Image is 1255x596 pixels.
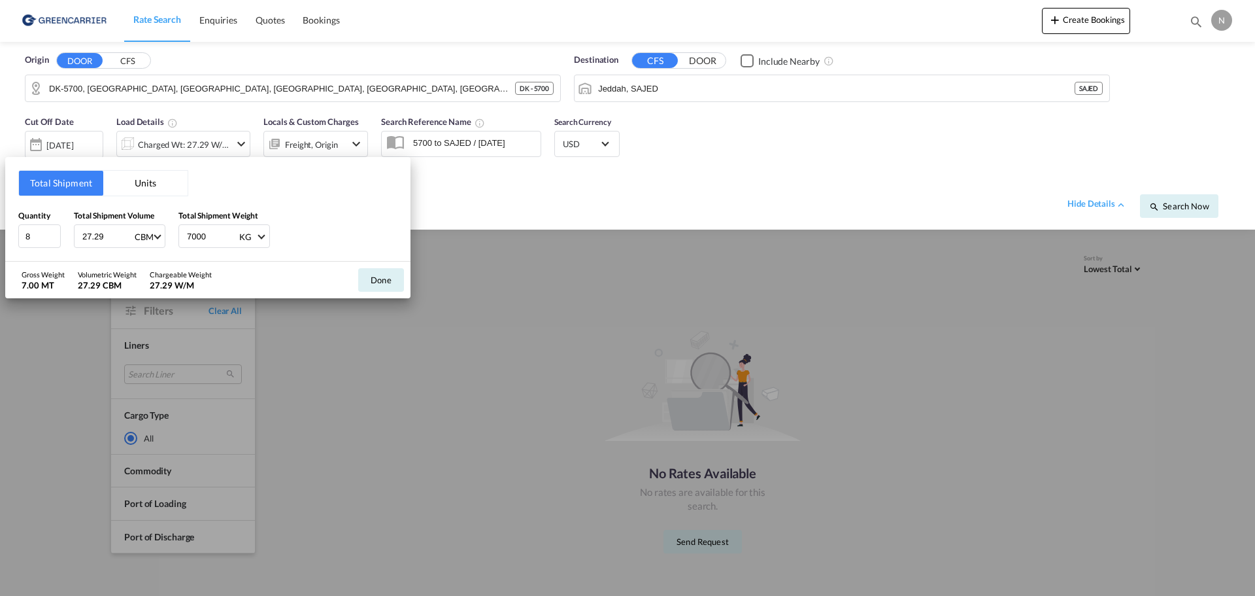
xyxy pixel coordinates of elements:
[74,211,154,220] span: Total Shipment Volume
[135,232,154,242] div: CBM
[186,225,238,247] input: Enter weight
[150,270,212,279] div: Chargeable Weight
[18,224,61,248] input: Qty
[178,211,258,220] span: Total Shipment Weight
[78,270,137,279] div: Volumetric Weight
[22,270,65,279] div: Gross Weight
[78,279,137,291] div: 27.29 CBM
[358,268,404,292] button: Done
[150,279,212,291] div: 27.29 W/M
[19,171,103,196] button: Total Shipment
[103,171,188,196] button: Units
[239,232,252,242] div: KG
[18,211,50,220] span: Quantity
[22,279,65,291] div: 7.00 MT
[81,225,133,247] input: Enter volume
